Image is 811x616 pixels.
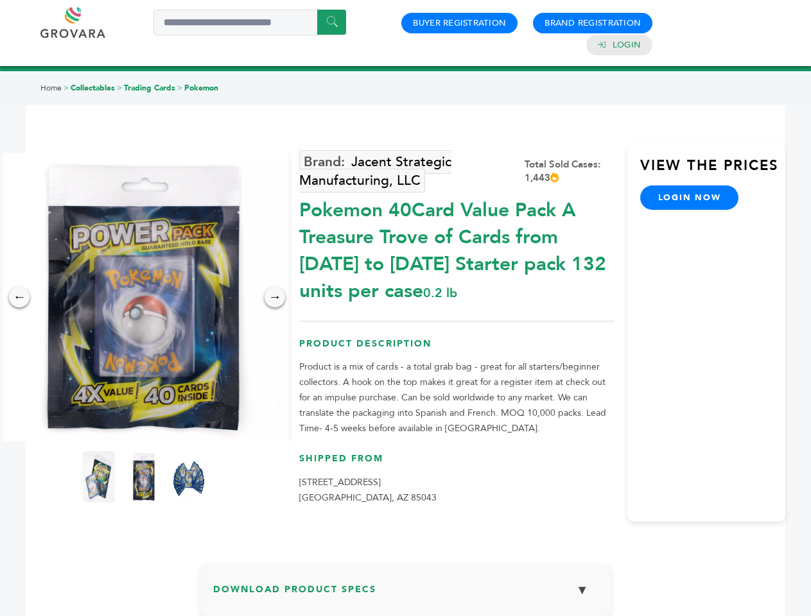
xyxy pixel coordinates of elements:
div: Total Sold Cases: 1,443 [525,158,615,185]
a: Login [613,39,641,51]
a: Trading Cards [124,83,175,93]
div: Pokemon 40Card Value Pack A Treasure Trove of Cards from [DATE] to [DATE] Starter pack 132 units ... [299,191,615,305]
span: > [117,83,122,93]
h3: Shipped From [299,452,615,475]
img: Pokemon 40-Card Value Pack – A Treasure Trove of Cards from 1996 to 2024 - Starter pack! 132 unit... [173,451,205,502]
a: Buyer Registration [413,17,506,29]
h3: View the Prices [640,156,785,185]
span: > [177,83,182,93]
div: ← [9,287,30,307]
h3: Product Description [299,338,615,360]
p: [STREET_ADDRESS] [GEOGRAPHIC_DATA], AZ 85043 [299,475,615,506]
img: Pokemon 40-Card Value Pack – A Treasure Trove of Cards from 1996 to 2024 - Starter pack! 132 unit... [83,451,115,502]
input: Search a product or brand... [153,10,346,35]
a: login now [640,185,739,210]
a: Collectables [71,83,115,93]
div: → [265,287,285,307]
p: Product is a mix of cards - a total grab bag - great for all starters/beginner collectors. A hook... [299,359,615,436]
a: Pokemon [184,83,218,93]
span: 0.2 lb [423,284,457,302]
span: > [64,83,69,93]
button: ▼ [566,576,598,604]
a: Brand Registration [545,17,641,29]
a: Jacent Strategic Manufacturing, LLC [299,150,451,193]
a: Home [40,83,62,93]
img: Pokemon 40-Card Value Pack – A Treasure Trove of Cards from 1996 to 2024 - Starter pack! 132 unit... [128,451,160,502]
h3: Download Product Specs [213,576,598,613]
